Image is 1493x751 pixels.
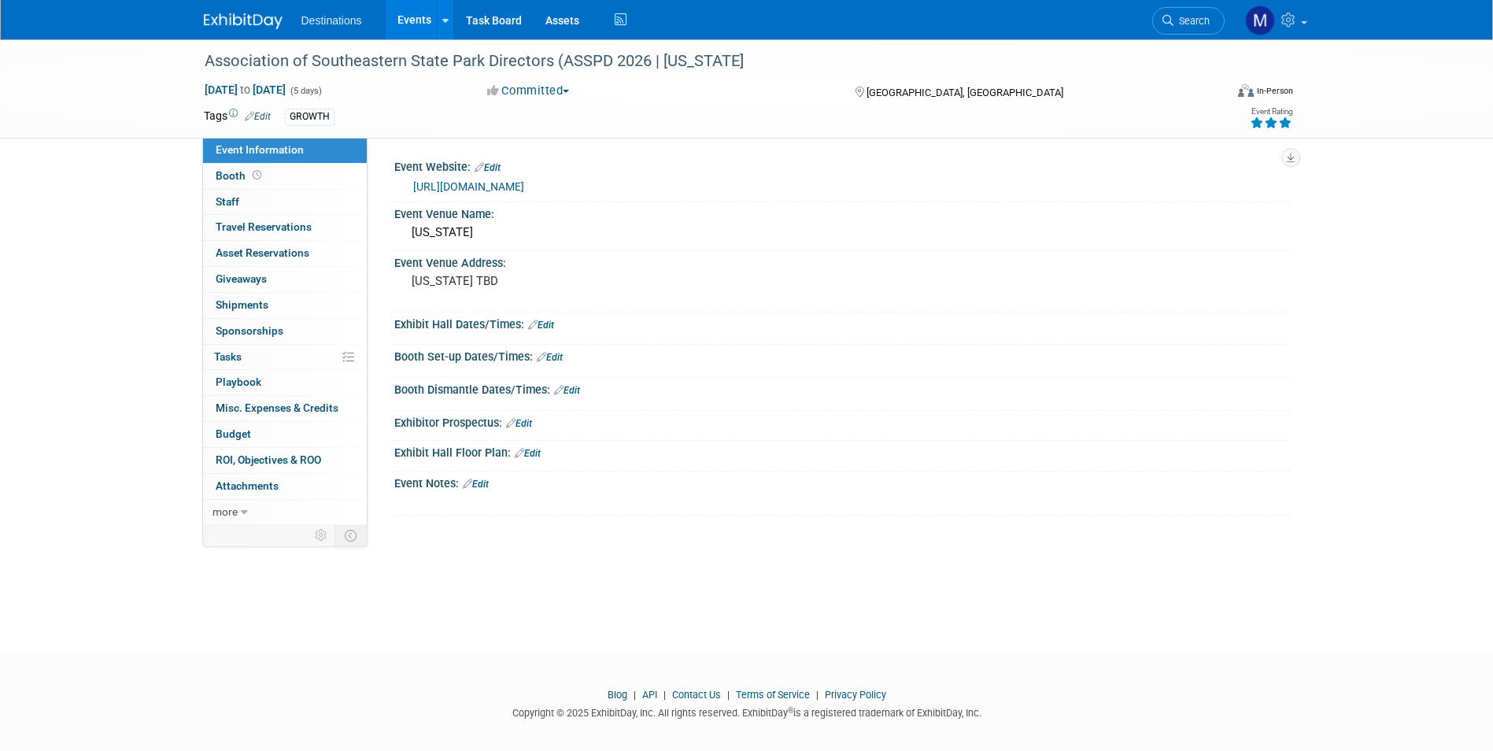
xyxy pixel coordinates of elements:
[394,378,1290,398] div: Booth Dismantle Dates/Times:
[203,474,367,499] a: Attachments
[867,87,1063,98] span: [GEOGRAPHIC_DATA], [GEOGRAPHIC_DATA]
[394,155,1290,176] div: Event Website:
[216,375,261,388] span: Playbook
[203,422,367,447] a: Budget
[203,241,367,266] a: Asset Reservations
[1132,82,1294,105] div: Event Format
[412,274,750,288] pre: [US_STATE] TBD
[203,164,367,189] a: Booth
[394,251,1290,271] div: Event Venue Address:
[475,162,501,173] a: Edit
[537,352,563,363] a: Edit
[630,689,640,701] span: |
[1173,15,1210,27] span: Search
[203,319,367,344] a: Sponsorships
[203,345,367,370] a: Tasks
[736,689,810,701] a: Terms of Service
[216,401,338,414] span: Misc. Expenses & Credits
[216,272,267,285] span: Giveaways
[1238,84,1254,97] img: Format-Inperson.png
[394,472,1290,492] div: Event Notes:
[203,500,367,525] a: more
[788,706,793,715] sup: ®
[413,180,524,193] a: [URL][DOMAIN_NAME]
[203,370,367,395] a: Playbook
[308,525,335,546] td: Personalize Event Tab Strip
[216,246,309,259] span: Asset Reservations
[204,13,283,29] img: ExhibitDay
[394,202,1290,222] div: Event Venue Name:
[203,267,367,292] a: Giveaways
[216,298,268,311] span: Shipments
[482,83,575,99] button: Committed
[723,689,734,701] span: |
[212,505,238,518] span: more
[216,427,251,440] span: Budget
[216,479,279,492] span: Attachments
[394,411,1290,431] div: Exhibitor Prospectus:
[203,215,367,240] a: Travel Reservations
[463,479,489,490] a: Edit
[406,220,1278,245] div: [US_STATE]
[289,86,322,96] span: (5 days)
[1152,7,1225,35] a: Search
[301,14,362,27] span: Destinations
[334,525,367,546] td: Toggle Event Tabs
[554,385,580,396] a: Edit
[216,453,321,466] span: ROI, Objectives & ROO
[1245,6,1275,35] img: Melissa Schattenberg
[394,345,1290,365] div: Booth Set-up Dates/Times:
[204,108,271,126] td: Tags
[608,689,627,701] a: Blog
[394,313,1290,333] div: Exhibit Hall Dates/Times:
[203,448,367,473] a: ROI, Objectives & ROO
[216,324,283,337] span: Sponsorships
[812,689,822,701] span: |
[245,111,271,122] a: Edit
[1256,85,1293,97] div: In-Person
[216,169,264,182] span: Booth
[642,689,657,701] a: API
[515,448,541,459] a: Edit
[204,83,286,97] span: [DATE] [DATE]
[528,320,554,331] a: Edit
[249,169,264,181] span: Booth not reserved yet
[394,441,1290,461] div: Exhibit Hall Floor Plan:
[203,293,367,318] a: Shipments
[216,220,312,233] span: Travel Reservations
[1250,108,1292,116] div: Event Rating
[214,350,242,363] span: Tasks
[199,47,1201,76] div: Association of Southeastern State Park Directors (ASSPD 2026 | [US_STATE]
[660,689,670,701] span: |
[203,396,367,421] a: Misc. Expenses & Credits
[203,138,367,163] a: Event Information
[216,143,304,156] span: Event Information
[203,190,367,215] a: Staff
[672,689,721,701] a: Contact Us
[216,195,239,208] span: Staff
[506,418,532,429] a: Edit
[285,109,334,125] div: GROWTH
[238,83,253,96] span: to
[825,689,886,701] a: Privacy Policy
